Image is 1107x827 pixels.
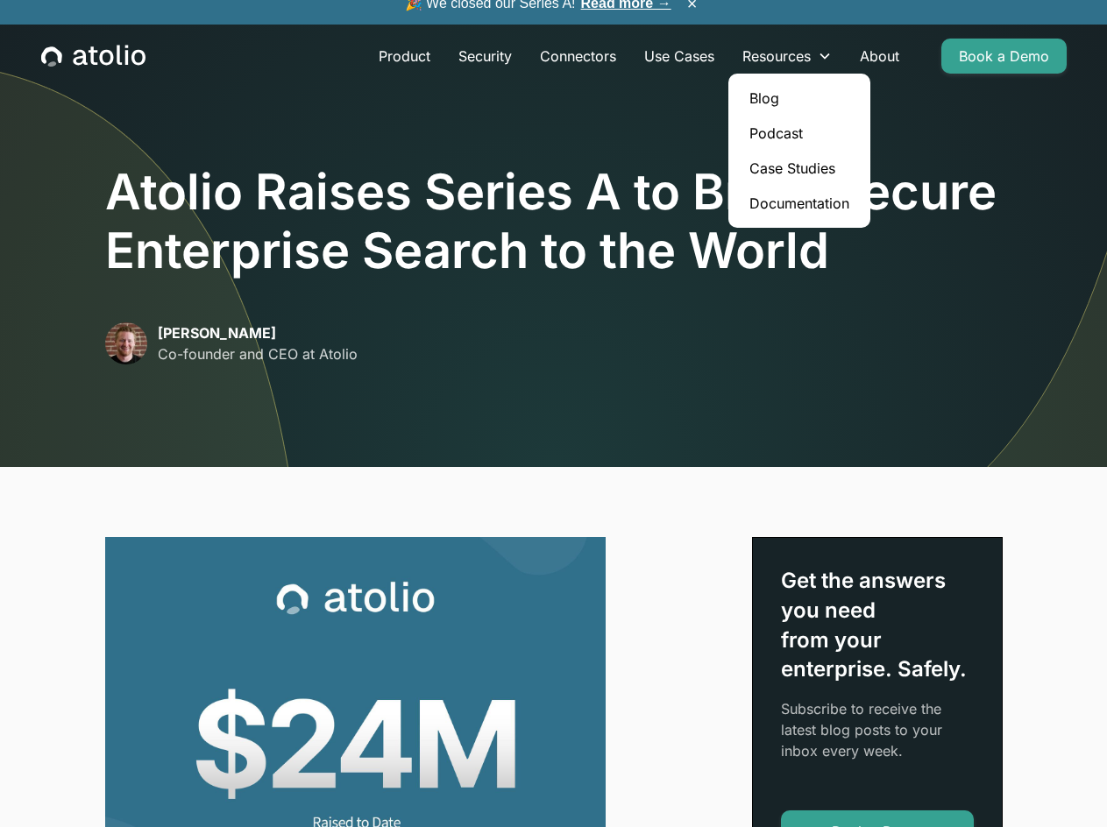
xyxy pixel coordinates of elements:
h1: Atolio Raises Series A to Bring Secure Enterprise Search to the World [105,163,1003,280]
a: home [41,45,145,67]
p: Subscribe to receive the latest blog posts to your inbox every week. [781,698,974,761]
a: Product [365,39,444,74]
a: About [846,39,913,74]
a: Connectors [526,39,630,74]
div: Resources [728,39,846,74]
a: Documentation [735,186,863,221]
a: Use Cases [630,39,728,74]
a: Case Studies [735,151,863,186]
nav: Resources [728,74,870,228]
a: Book a Demo [941,39,1067,74]
a: Security [444,39,526,74]
div: Resources [742,46,811,67]
div: Get the answers you need from your enterprise. Safely. [781,566,974,683]
iframe: Chat Widget [1019,743,1107,827]
p: Co-founder and CEO at Atolio [158,343,358,364]
p: [PERSON_NAME] [158,322,358,343]
a: Blog [735,81,863,116]
a: Podcast [735,116,863,151]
